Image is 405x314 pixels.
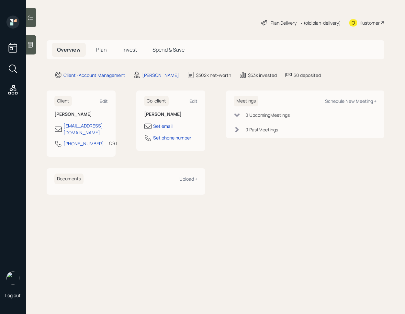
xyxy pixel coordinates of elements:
h6: [PERSON_NAME] [54,112,108,117]
div: Set phone number [153,134,191,141]
div: Schedule New Meeting + [325,98,377,104]
div: Edit [189,98,197,104]
h6: Meetings [234,96,258,106]
div: $53k invested [248,72,277,78]
div: Kustomer [360,19,380,26]
div: 0 Upcoming Meeting s [245,112,290,118]
span: Spend & Save [152,46,185,53]
div: Plan Delivery [271,19,297,26]
h6: Client [54,96,72,106]
h6: Co-client [144,96,169,106]
div: Edit [100,98,108,104]
img: retirable_logo.png [6,272,19,284]
h6: [PERSON_NAME] [144,112,197,117]
div: 0 Past Meeting s [245,126,278,133]
span: Plan [96,46,107,53]
span: Overview [57,46,81,53]
h6: Documents [54,174,84,184]
div: Upload + [179,176,197,182]
div: [EMAIL_ADDRESS][DOMAIN_NAME] [63,122,108,136]
div: Client · Account Management [63,72,125,78]
div: • (old plan-delivery) [300,19,341,26]
div: $0 deposited [294,72,321,78]
div: [PERSON_NAME] [142,72,179,78]
div: $302k net-worth [196,72,231,78]
span: Invest [122,46,137,53]
div: [PHONE_NUMBER] [63,140,104,147]
div: Log out [5,292,21,298]
div: Set email [153,123,173,129]
div: CST [109,140,118,147]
